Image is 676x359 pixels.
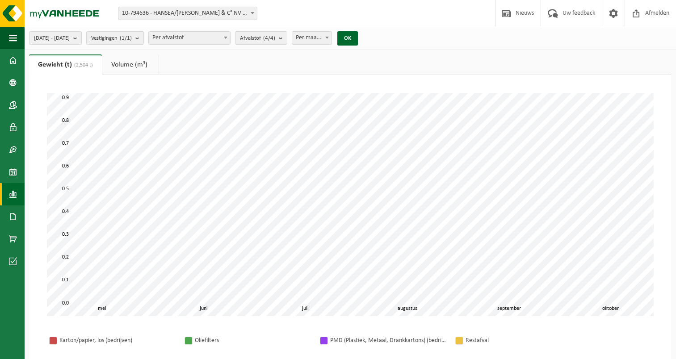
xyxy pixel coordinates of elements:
[34,32,70,45] span: [DATE] - [DATE]
[29,54,102,75] a: Gewicht (t)
[337,31,358,46] button: OK
[86,31,144,45] button: Vestigingen(1/1)
[195,335,311,346] div: Oliefilters
[466,335,582,346] div: Restafval
[72,63,93,68] span: (2,504 t)
[396,190,421,199] div: 0,433 t
[294,174,319,183] div: 0,504 t
[240,32,275,45] span: Afvalstof
[263,35,275,41] count: (4/4)
[149,32,230,44] span: Per afvalstof
[118,7,257,20] span: 10-794636 - HANSEA/R. MELOTTE & C° NV - PELT
[91,32,132,45] span: Vestigingen
[193,105,218,114] div: 0,807 t
[292,31,332,45] span: Per maand
[29,31,82,45] button: [DATE] - [DATE]
[102,54,159,75] a: Volume (m³)
[292,32,332,44] span: Per maand
[59,335,176,346] div: Karton/papier, los (bedrijven)
[120,35,132,41] count: (1/1)
[91,116,116,125] div: 0,760 t
[330,335,446,346] div: PMD (Plastiek, Metaal, Drankkartons) (bedrijven)
[148,31,231,45] span: Per afvalstof
[235,31,287,45] button: Afvalstof(4/4)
